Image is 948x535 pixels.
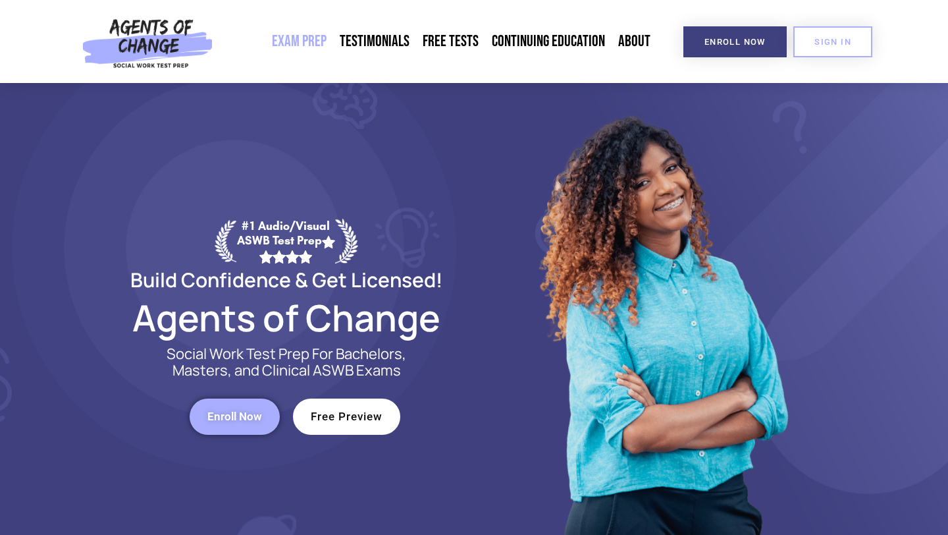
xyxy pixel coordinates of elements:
span: Free Preview [311,411,382,422]
span: SIGN IN [814,38,851,46]
a: Continuing Education [485,26,612,57]
h2: Build Confidence & Get Licensed! [99,270,474,289]
nav: Menu [219,26,658,57]
p: Social Work Test Prep For Bachelors, Masters, and Clinical ASWB Exams [151,346,421,379]
h2: Agents of Change [99,302,474,333]
a: Free Preview [293,399,400,435]
a: Exam Prep [265,26,333,57]
div: #1 Audio/Visual ASWB Test Prep [236,219,335,263]
span: Enroll Now [207,411,262,422]
a: Enroll Now [683,26,787,57]
a: Free Tests [416,26,485,57]
a: About [612,26,657,57]
a: SIGN IN [793,26,872,57]
span: Enroll Now [704,38,766,46]
a: Testimonials [333,26,416,57]
a: Enroll Now [190,399,280,435]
